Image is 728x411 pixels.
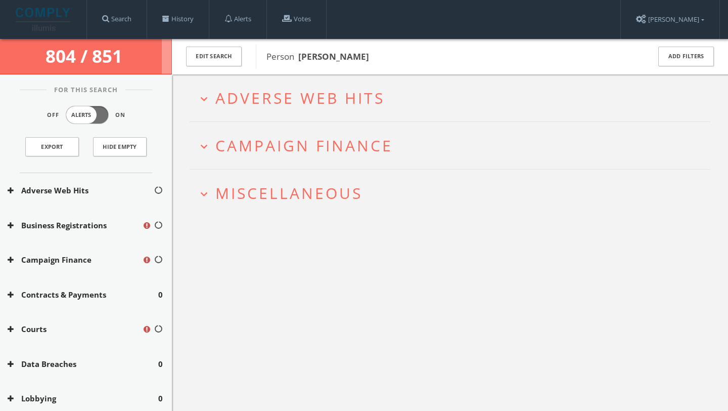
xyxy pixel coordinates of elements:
[47,85,125,95] span: For This Search
[8,393,158,404] button: Lobbying
[658,47,714,66] button: Add Filters
[266,51,369,62] span: Person
[215,135,393,156] span: Campaign Finance
[197,140,211,153] i: expand_more
[197,92,211,106] i: expand_more
[8,254,142,266] button: Campaign Finance
[8,289,158,301] button: Contracts & Payments
[186,47,242,66] button: Edit Search
[215,88,385,108] span: Adverse Web Hits
[298,51,369,62] b: [PERSON_NAME]
[158,289,163,301] span: 0
[197,137,710,154] button: expand_moreCampaign Finance
[8,323,142,335] button: Courts
[158,358,163,370] span: 0
[16,8,72,31] img: illumis
[93,137,147,156] button: Hide Empty
[8,185,154,196] button: Adverse Web Hits
[215,183,362,203] span: Miscellaneous
[25,137,79,156] a: Export
[197,185,710,201] button: expand_moreMiscellaneous
[197,90,710,106] button: expand_moreAdverse Web Hits
[45,44,126,68] span: 804 / 851
[8,358,158,370] button: Data Breaches
[158,393,163,404] span: 0
[197,187,211,201] i: expand_more
[115,111,125,119] span: On
[47,111,59,119] span: Off
[8,220,142,231] button: Business Registrations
